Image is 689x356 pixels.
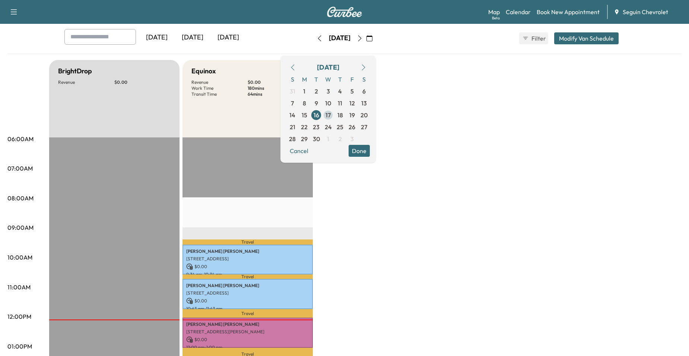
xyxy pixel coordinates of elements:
[298,73,310,85] span: M
[492,15,500,21] div: Beta
[7,312,31,321] p: 12:00PM
[506,7,531,16] a: Calendar
[301,123,308,131] span: 22
[310,73,322,85] span: T
[248,79,304,85] p: $ 0.00
[191,66,216,76] h5: Equinox
[303,99,306,108] span: 8
[58,66,92,76] h5: BrightDrop
[289,134,296,143] span: 28
[58,79,114,85] p: Revenue
[7,164,33,173] p: 07:00AM
[191,79,248,85] p: Revenue
[191,91,248,97] p: Transit Time
[361,123,367,131] span: 27
[554,32,619,44] button: Modify Van Schedule
[186,344,309,350] p: 12:00 pm - 1:00 pm
[186,329,309,335] p: [STREET_ADDRESS][PERSON_NAME]
[248,91,304,97] p: 64 mins
[349,99,355,108] span: 12
[361,111,368,120] span: 20
[248,85,304,91] p: 180 mins
[623,7,668,16] span: Seguin Chevrolet
[182,274,313,279] p: Travel
[302,111,307,120] span: 15
[210,29,246,46] div: [DATE]
[7,134,34,143] p: 06:00AM
[337,123,343,131] span: 25
[537,7,600,16] a: Book New Appointment
[186,271,309,277] p: 9:34 am - 10:34 am
[186,321,309,327] p: [PERSON_NAME] [PERSON_NAME]
[519,32,548,44] button: Filter
[301,134,308,143] span: 29
[182,239,313,244] p: Travel
[289,111,295,120] span: 14
[186,283,309,289] p: [PERSON_NAME] [PERSON_NAME]
[327,7,362,17] img: Curbee Logo
[186,290,309,296] p: [STREET_ADDRESS]
[349,145,370,157] button: Done
[315,87,318,96] span: 2
[291,99,294,108] span: 7
[325,123,332,131] span: 24
[303,87,305,96] span: 1
[286,73,298,85] span: S
[362,87,366,96] span: 6
[114,79,171,85] p: $ 0.00
[7,253,32,262] p: 10:00AM
[290,123,295,131] span: 21
[186,306,309,312] p: 10:43 am - 11:43 am
[358,73,370,85] span: S
[326,111,331,120] span: 17
[186,256,309,262] p: [STREET_ADDRESS]
[7,283,31,292] p: 11:00AM
[186,263,309,270] p: $ 0.00
[186,248,309,254] p: [PERSON_NAME] [PERSON_NAME]
[327,87,330,96] span: 3
[286,145,312,157] button: Cancel
[337,111,343,120] span: 18
[7,223,34,232] p: 09:00AM
[186,336,309,343] p: $ 0.00
[7,342,32,351] p: 01:00PM
[325,99,331,108] span: 10
[139,29,175,46] div: [DATE]
[290,87,295,96] span: 31
[349,111,355,120] span: 19
[186,298,309,304] p: $ 0.00
[361,99,367,108] span: 13
[313,134,320,143] span: 30
[175,29,210,46] div: [DATE]
[338,87,342,96] span: 4
[314,111,319,120] span: 16
[350,87,354,96] span: 5
[334,73,346,85] span: T
[339,134,342,143] span: 2
[191,85,248,91] p: Work Time
[346,73,358,85] span: F
[327,134,329,143] span: 1
[338,99,342,108] span: 11
[182,309,313,318] p: Travel
[313,123,320,131] span: 23
[531,34,545,43] span: Filter
[322,73,334,85] span: W
[329,34,350,43] div: [DATE]
[7,194,34,203] p: 08:00AM
[317,62,339,73] div: [DATE]
[315,99,318,108] span: 9
[350,134,354,143] span: 3
[349,123,355,131] span: 26
[488,7,500,16] a: MapBeta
